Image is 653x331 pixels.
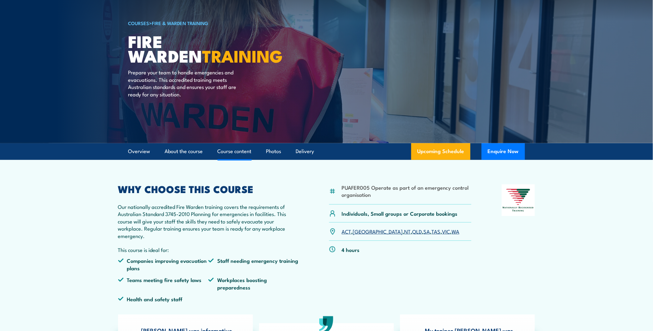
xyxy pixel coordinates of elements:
[118,246,299,253] p: This course is ideal for:
[128,20,149,26] a: COURSES
[128,34,281,63] h1: Fire Warden
[342,227,351,235] a: ACT
[482,143,525,160] button: Enquire Now
[404,227,411,235] a: NT
[118,257,209,271] li: Companies improving evacuation plans
[128,19,281,27] h6: >
[202,42,283,68] strong: TRAINING
[342,184,472,198] li: PUAFER005 Operate as part of an emergency control organisation
[208,276,299,291] li: Workplaces boosting preparedness
[432,227,441,235] a: TAS
[353,227,403,235] a: [GEOGRAPHIC_DATA]
[452,227,460,235] a: WA
[413,227,422,235] a: QLD
[296,143,314,160] a: Delivery
[218,143,252,160] a: Course content
[342,210,458,217] p: Individuals, Small groups or Corporate bookings
[118,295,209,302] li: Health and safety staff
[118,184,299,193] h2: WHY CHOOSE THIS COURSE
[128,68,241,98] p: Prepare your team to handle emergencies and evacuations. This accredited training meets Australia...
[502,184,535,216] img: Nationally Recognised Training logo.
[342,228,460,235] p: , , , , , , ,
[152,20,209,26] a: Fire & Warden Training
[118,276,209,291] li: Teams meeting fire safety laws
[442,227,450,235] a: VIC
[208,257,299,271] li: Staff needing emergency training
[128,143,150,160] a: Overview
[266,143,281,160] a: Photos
[165,143,203,160] a: About the course
[411,143,470,160] a: Upcoming Schedule
[118,203,299,239] p: Our nationally accredited Fire Warden training covers the requirements of Australian Standard 374...
[342,246,360,253] p: 4 hours
[424,227,430,235] a: SA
